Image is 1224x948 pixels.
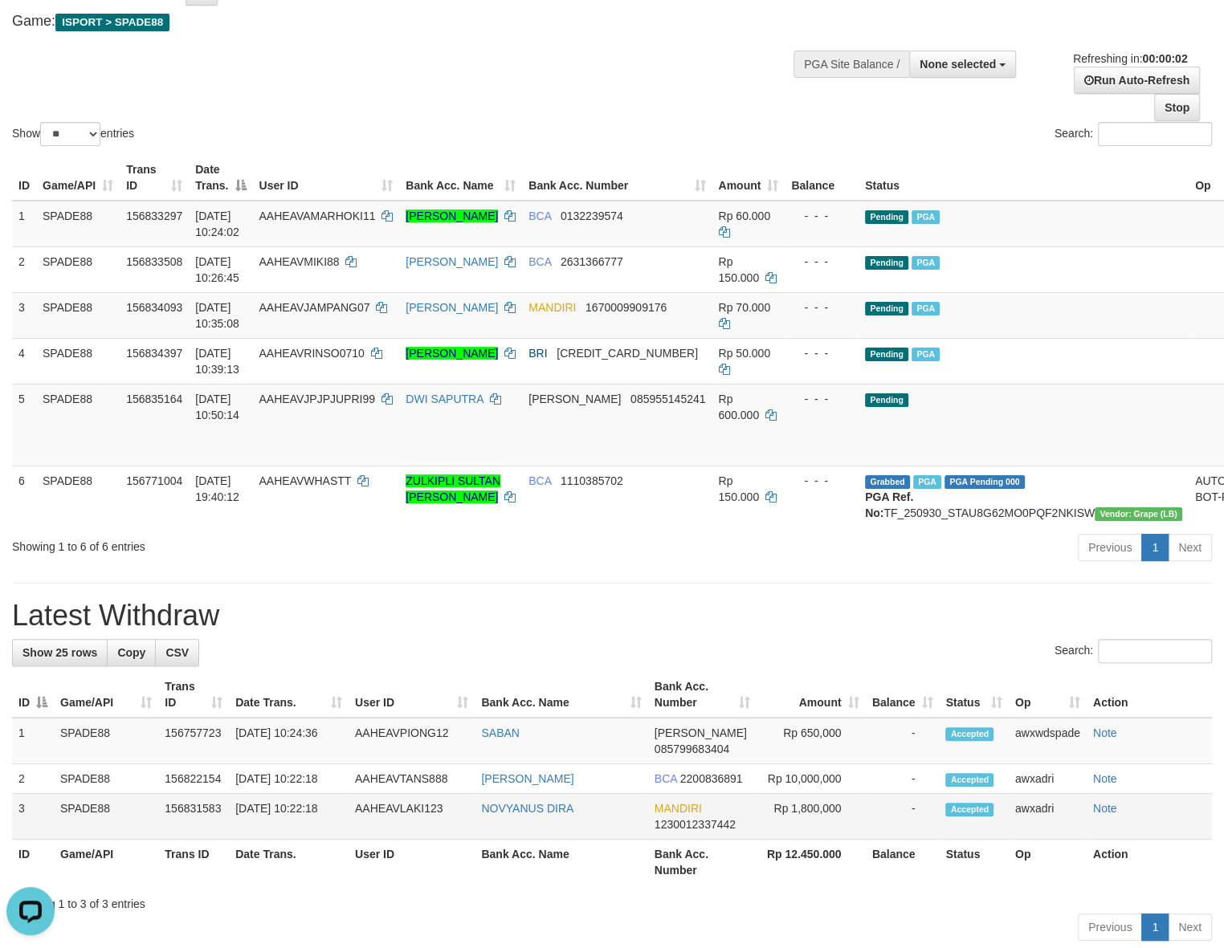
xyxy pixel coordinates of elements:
a: [PERSON_NAME] [481,772,573,785]
span: 156834093 [126,301,182,314]
th: ID [12,840,54,885]
td: [DATE] 10:22:18 [229,794,349,840]
input: Search: [1098,122,1212,146]
label: Search: [1055,639,1212,663]
td: AAHEAVLAKI123 [349,794,475,840]
td: Rp 10,000,000 [757,764,865,794]
a: Previous [1078,534,1142,561]
span: None selected [920,58,996,71]
th: ID: activate to sort column descending [12,672,54,718]
td: awxadri [1009,794,1087,840]
a: 1 [1141,913,1169,941]
td: 4 [12,338,36,384]
span: Rp 150.000 [718,474,759,503]
a: Next [1168,534,1212,561]
td: SPADE88 [36,466,120,527]
span: Accepted [945,727,993,741]
div: - - - [791,299,852,315]
span: [DATE] 10:24:02 [195,210,239,238]
span: CSV [165,646,189,659]
a: Note [1093,802,1117,815]
span: Copy 2200836891 to clipboard [680,772,743,785]
td: 2 [12,246,36,292]
td: 1 [12,201,36,247]
th: Bank Acc. Number [648,840,757,885]
td: awxwdspade [1009,718,1087,764]
span: Rp 60.000 [718,210,770,222]
span: Accepted [945,773,993,787]
td: - [865,718,939,764]
a: DWI SAPUTRA [406,393,483,405]
span: Pending [865,393,908,407]
div: - - - [791,345,852,361]
div: Showing 1 to 6 of 6 entries [12,532,498,555]
th: Balance [865,840,939,885]
span: 156771004 [126,474,182,487]
td: SPADE88 [54,718,158,764]
td: SPADE88 [54,794,158,840]
span: 156833508 [126,255,182,268]
td: 6 [12,466,36,527]
th: Bank Acc. Number: activate to sort column ascending [648,672,757,718]
th: Status: activate to sort column ascending [939,672,1008,718]
span: Rp 70.000 [718,301,770,314]
span: [DATE] 10:35:08 [195,301,239,330]
td: [DATE] 10:22:18 [229,764,349,794]
span: Accepted [945,803,993,816]
th: Bank Acc. Name: activate to sort column ascending [399,155,522,201]
th: User ID: activate to sort column ascending [349,672,475,718]
td: 156757723 [158,718,229,764]
th: Balance: activate to sort column ascending [865,672,939,718]
span: Marked by awxadri [912,210,940,224]
td: AAHEAVPIONG12 [349,718,475,764]
div: - - - [791,473,852,489]
th: Status [859,155,1189,201]
span: Marked by awxadri [912,348,940,361]
span: Show 25 rows [22,646,97,659]
span: Grabbed [865,475,910,489]
th: User ID: activate to sort column ascending [252,155,399,201]
span: 156835164 [126,393,182,405]
div: Showing 1 to 3 of 3 entries [12,889,1212,912]
span: Refreshing in: [1073,52,1187,65]
a: Note [1093,772,1117,785]
span: BRI [528,347,547,360]
input: Search: [1098,639,1212,663]
button: None selected [909,51,1016,78]
a: ZULKIPLI SULTAN [PERSON_NAME] [406,474,500,503]
th: Rp 12.450.000 [757,840,865,885]
span: AAHEAVMIKI88 [259,255,339,268]
h1: Latest Withdraw [12,600,1212,632]
td: SPADE88 [54,764,158,794]
td: Rp 1,800,000 [757,794,865,840]
th: Op [1009,840,1087,885]
span: ISPORT > SPADE88 [55,14,169,31]
a: [PERSON_NAME] [406,301,498,314]
span: BCA [528,474,551,487]
th: Op: activate to sort column ascending [1009,672,1087,718]
span: BCA [655,772,677,785]
div: - - - [791,254,852,270]
span: Rp 150.000 [718,255,759,284]
span: Pending [865,256,908,270]
th: ID [12,155,36,201]
th: Action [1087,672,1212,718]
span: [DATE] 19:40:12 [195,474,239,503]
span: AAHEAVAMARHOKI11 [259,210,375,222]
th: Trans ID: activate to sort column ascending [120,155,189,201]
span: [DATE] 10:39:13 [195,347,239,376]
th: Trans ID [158,840,229,885]
span: Pending [865,348,908,361]
span: 156834397 [126,347,182,360]
th: User ID [349,840,475,885]
a: Copy [107,639,156,666]
th: Status [939,840,1008,885]
span: Copy [117,646,145,659]
div: - - - [791,208,852,224]
select: Showentries [40,122,100,146]
label: Show entries [12,122,134,146]
td: Rp 650,000 [757,718,865,764]
a: NOVYANUS DIRA [481,802,573,815]
span: [DATE] 10:50:14 [195,393,239,421]
th: Game/API: activate to sort column ascending [36,155,120,201]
